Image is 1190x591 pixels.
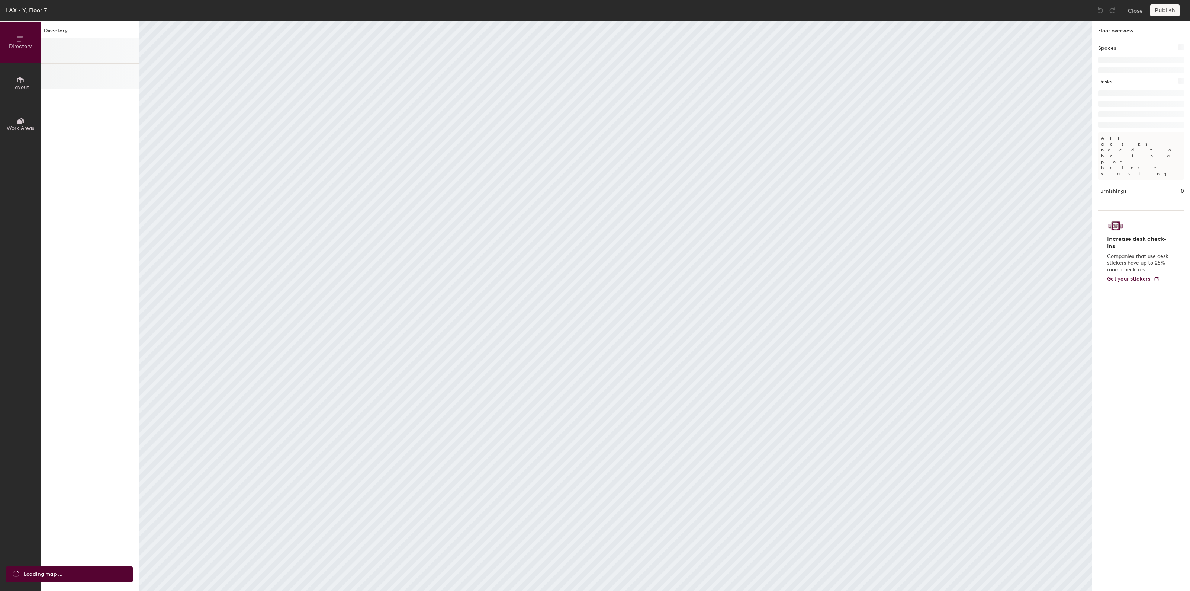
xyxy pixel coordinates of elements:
[1092,21,1190,38] h1: Floor overview
[41,27,139,38] h1: Directory
[24,570,62,578] span: Loading map ...
[12,84,29,90] span: Layout
[1098,44,1116,52] h1: Spaces
[1128,4,1143,16] button: Close
[6,6,47,15] div: LAX - Y, Floor 7
[1098,78,1112,86] h1: Desks
[1107,220,1124,232] img: Sticker logo
[9,43,32,49] span: Directory
[1181,187,1184,195] h1: 0
[7,125,34,131] span: Work Areas
[1098,187,1126,195] h1: Furnishings
[1107,276,1160,282] a: Get your stickers
[1098,132,1184,180] p: All desks need to be in a pod before saving
[1107,253,1171,273] p: Companies that use desk stickers have up to 25% more check-ins.
[1107,235,1171,250] h4: Increase desk check-ins
[1097,7,1104,14] img: Undo
[1107,276,1151,282] span: Get your stickers
[1109,7,1116,14] img: Redo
